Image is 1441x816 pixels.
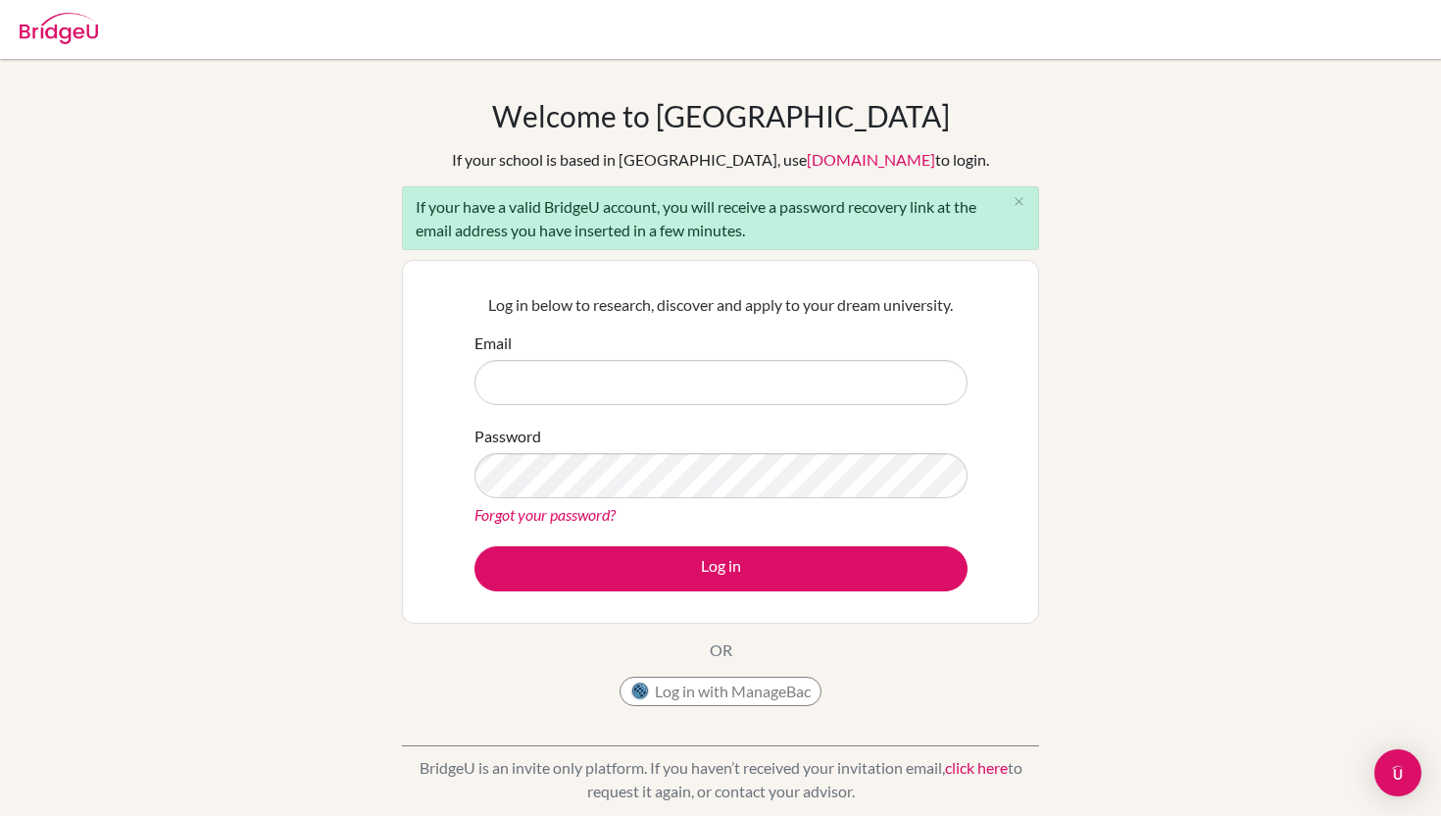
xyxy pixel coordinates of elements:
h1: Welcome to [GEOGRAPHIC_DATA] [492,98,950,133]
div: If your have a valid BridgeU account, you will receive a password recovery link at the email addr... [402,186,1039,250]
img: Bridge-U [20,13,98,44]
label: Password [474,425,541,448]
a: click here [945,758,1008,777]
p: BridgeU is an invite only platform. If you haven’t received your invitation email, to request it ... [402,756,1039,803]
button: Log in [474,546,968,591]
label: Email [474,331,512,355]
div: If your school is based in [GEOGRAPHIC_DATA], use to login. [452,148,989,172]
button: Log in with ManageBac [620,677,821,706]
a: [DOMAIN_NAME] [807,150,935,169]
a: Forgot your password? [474,505,616,524]
p: OR [710,638,732,662]
button: Close [999,187,1038,217]
p: Log in below to research, discover and apply to your dream university. [474,293,968,317]
div: Open Intercom Messenger [1374,749,1421,796]
i: close [1012,194,1026,209]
